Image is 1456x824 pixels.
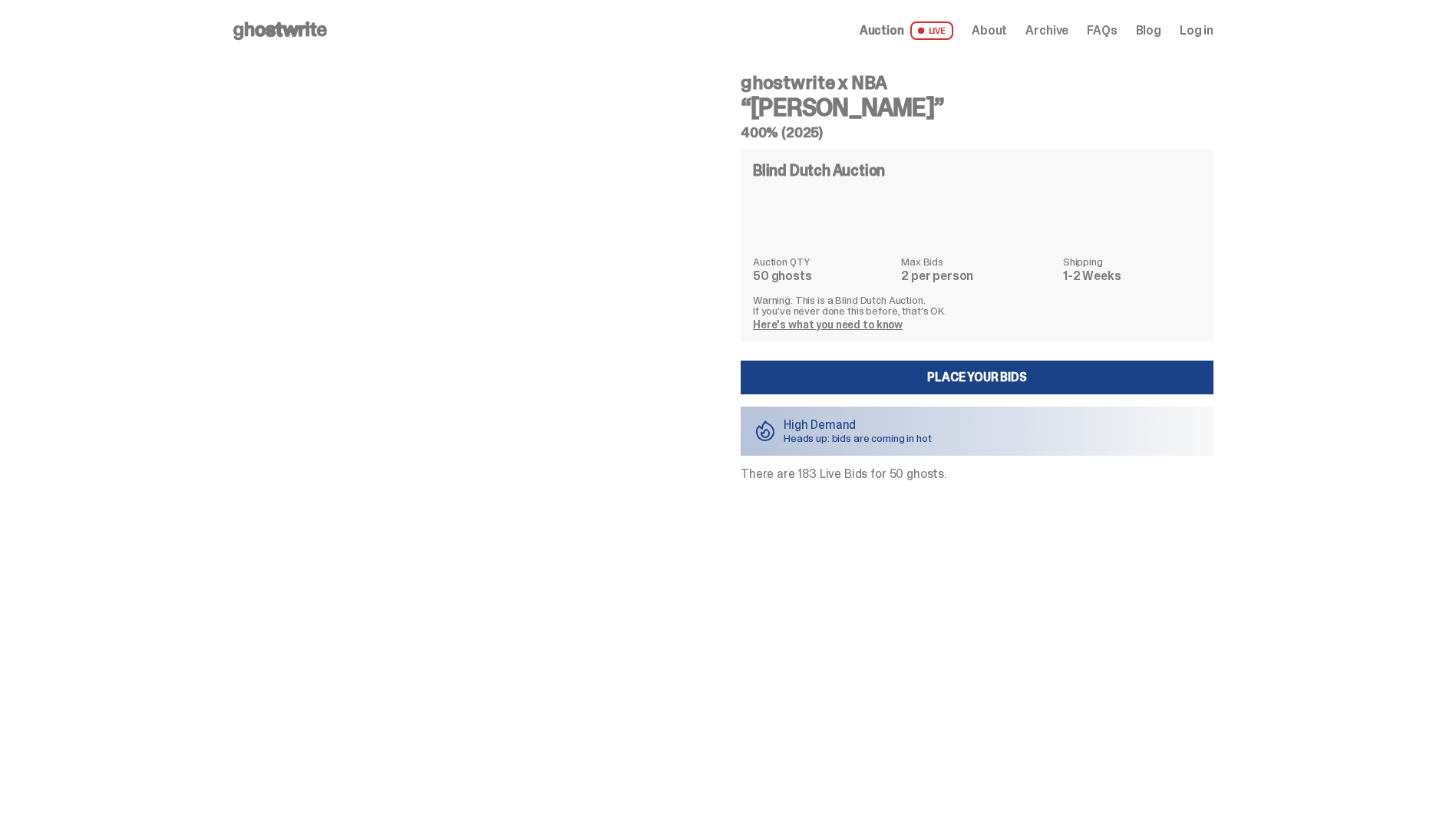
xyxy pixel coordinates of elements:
a: Place your Bids [741,361,1213,394]
a: FAQs [1087,25,1117,37]
dt: Shipping [1063,256,1201,267]
h4: Blind Dutch Auction [753,163,885,178]
a: Here's what you need to know [753,318,903,331]
a: About [972,25,1007,37]
p: Heads up: bids are coming in hot [784,433,932,443]
span: Auction [860,25,904,37]
p: High Demand [784,419,932,431]
dd: 1-2 Weeks [1063,270,1201,282]
p: There are 183 Live Bids for 50 ghosts. [741,468,1213,480]
dt: Auction QTY [753,256,892,267]
h3: “[PERSON_NAME]” [741,95,1213,120]
a: Log in [1180,25,1213,37]
span: LIVE [910,21,954,40]
p: Warning: This is a Blind Dutch Auction. If you’ve never done this before, that’s OK. [753,295,1201,316]
dd: 2 per person [901,270,1054,282]
a: Blog [1136,25,1161,37]
dt: Max Bids [901,256,1054,267]
a: Archive [1025,25,1068,37]
h5: 400% (2025) [741,126,1213,140]
dd: 50 ghosts [753,270,892,282]
h4: ghostwrite x NBA [741,74,1213,92]
a: Auction LIVE [860,21,953,40]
